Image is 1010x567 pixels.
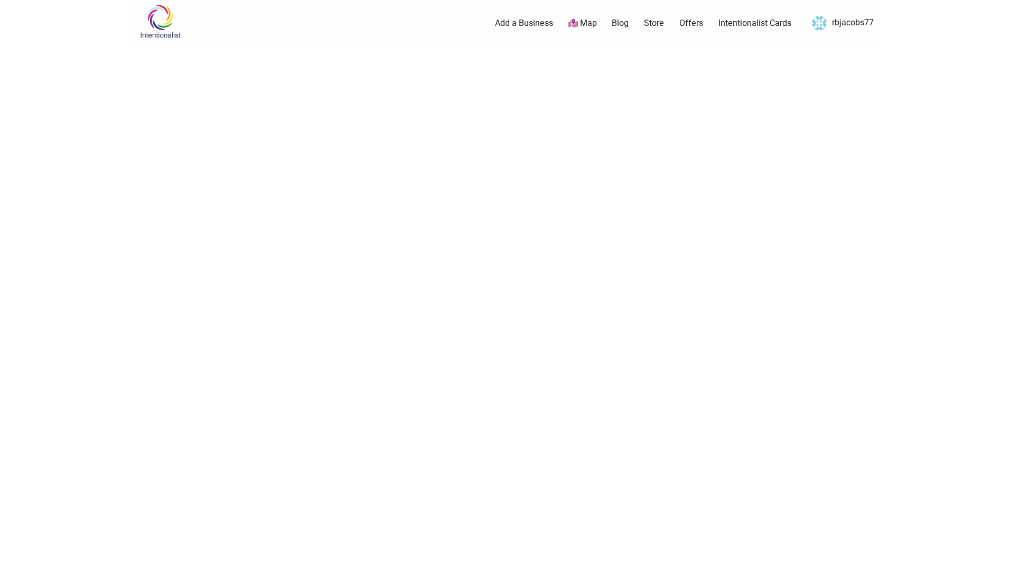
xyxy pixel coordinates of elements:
[568,17,597,30] a: Map
[807,14,874,33] a: rbjacobs77
[718,17,791,29] a: Intentionalist Cards
[612,17,629,29] a: Blog
[644,17,664,29] a: Store
[135,4,185,39] img: Intentionalist
[679,17,703,29] a: Offers
[495,17,553,29] a: Add a Business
